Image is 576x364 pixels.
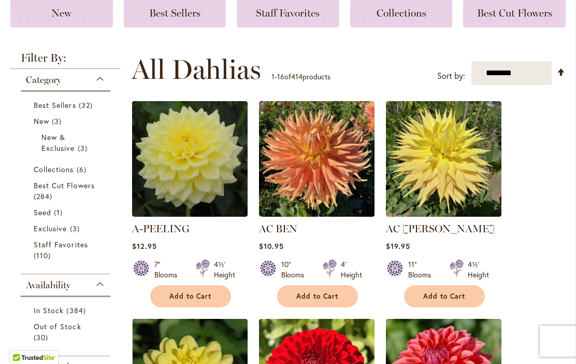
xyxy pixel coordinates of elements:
a: New [34,116,100,127]
a: A-PEELING [132,222,190,235]
div: 4' Height [341,259,362,280]
a: Best Sellers [34,100,100,110]
span: Best Cut Flowers [477,7,552,19]
iframe: Launch Accessibility Center [8,327,37,356]
button: Add to Cart [150,285,231,307]
div: 11" Blooms [408,259,437,280]
span: 1 [271,72,275,81]
span: Best Sellers [34,100,76,110]
span: Staff Favorites [34,240,88,249]
span: Best Cut Flowers [34,180,95,190]
span: 284 [34,191,55,202]
span: Exclusive [34,223,67,233]
span: 1 [54,207,65,218]
span: Add to Cart [296,292,339,301]
a: Collections [34,164,100,175]
span: Collections [377,7,426,19]
span: Seed [34,207,51,217]
div: 10" Blooms [281,259,310,280]
span: Category [26,74,61,86]
a: A-Peeling [132,209,248,219]
span: $12.95 [132,241,157,251]
a: Seed [34,207,100,218]
img: AC Jeri [386,101,501,217]
span: 32 [79,100,95,110]
div: 4½' Height [214,259,235,280]
a: Out of Stock 30 [34,321,100,343]
strong: Filter By: [10,52,121,69]
span: 3 [70,223,82,234]
a: AC BEN [259,222,297,235]
span: 30 [34,332,51,343]
img: AC BEN [259,101,375,217]
span: 16 [277,72,284,81]
div: 7" Blooms [154,259,183,280]
a: Best Cut Flowers [34,180,100,202]
button: Add to Cart [404,285,485,307]
a: New &amp; Exclusive [41,132,92,153]
span: New [51,7,71,19]
a: AC BEN [259,209,375,219]
span: 414 [291,72,303,81]
span: Staff Favorites [256,7,320,19]
span: Collections [34,164,74,174]
a: Exclusive [34,223,100,234]
span: Add to Cart [169,292,212,301]
button: Add to Cart [277,285,358,307]
span: All Dahlias [132,54,261,85]
span: New [34,116,49,126]
span: 6 [77,164,89,175]
div: 4½' Height [468,259,489,280]
span: Add to Cart [423,292,466,301]
p: - of products [271,68,330,85]
a: AC Jeri [386,209,501,219]
label: Sort by: [437,66,465,86]
img: A-Peeling [132,101,248,217]
span: In Stock [34,305,64,315]
span: 3 [78,143,90,153]
a: AC [PERSON_NAME] [386,222,495,235]
span: Availability [26,279,70,291]
span: Out of Stock [34,321,81,331]
span: $19.95 [386,241,410,251]
span: 3 [52,116,64,127]
span: $10.95 [259,241,284,251]
span: 384 [66,305,88,316]
a: In Stock 384 [34,305,100,316]
a: Staff Favorites [34,239,100,261]
span: New & Exclusive [41,132,75,153]
span: 110 [34,250,53,261]
span: Best Sellers [149,7,200,19]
